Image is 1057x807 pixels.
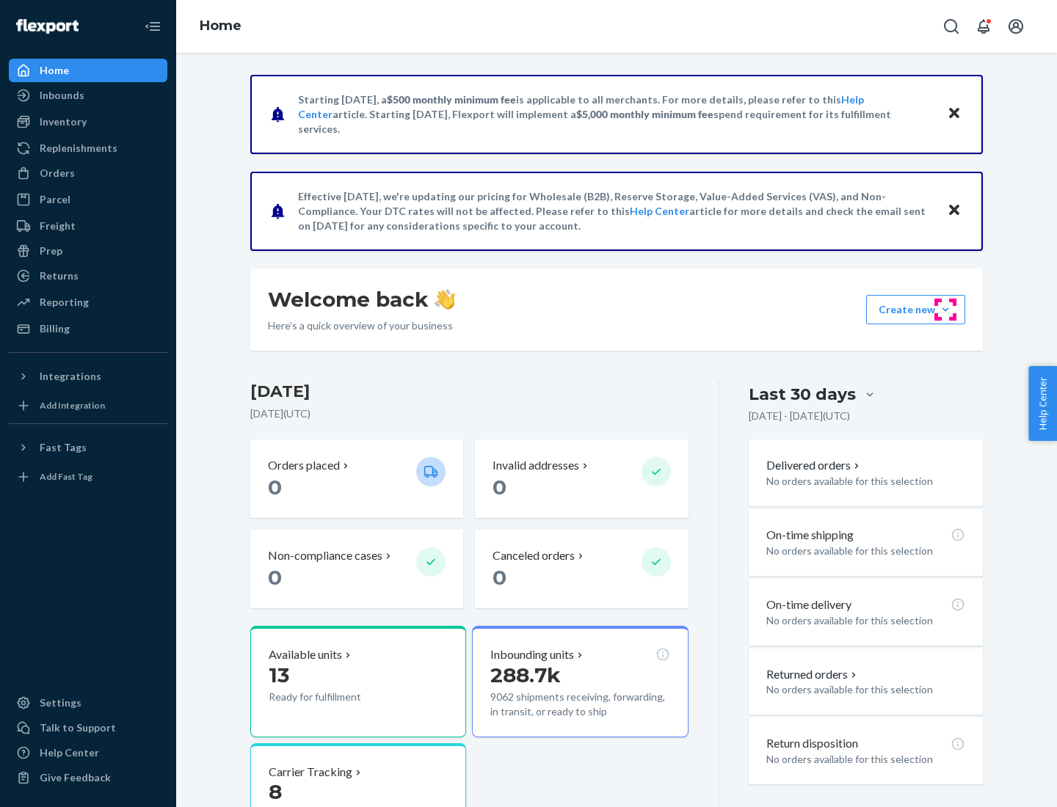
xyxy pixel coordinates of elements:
[387,93,516,106] span: $500 monthly minimum fee
[40,470,92,483] div: Add Fast Tag
[269,690,404,704] p: Ready for fulfillment
[250,406,689,421] p: [DATE] ( UTC )
[250,380,689,403] h3: [DATE]
[40,440,87,455] div: Fast Tags
[40,295,89,310] div: Reporting
[40,114,87,129] div: Inventory
[268,286,455,313] h1: Welcome back
[9,161,167,185] a: Orders
[40,63,69,78] div: Home
[40,321,70,336] div: Billing
[766,613,965,628] p: No orders available for this selection
[766,474,965,489] p: No orders available for this selection
[9,465,167,489] a: Add Fast Tag
[40,244,62,258] div: Prep
[472,626,688,737] button: Inbounding units288.7k9062 shipments receiving, forwarding, in transit, or ready to ship
[188,5,253,48] ol: breadcrumbs
[250,439,463,518] button: Orders placed 0
[200,18,241,34] a: Home
[490,662,561,687] span: 288.7k
[969,12,998,41] button: Open notifications
[40,770,111,785] div: Give Feedback
[766,752,965,767] p: No orders available for this selection
[40,720,116,735] div: Talk to Support
[40,192,70,207] div: Parcel
[9,291,167,314] a: Reporting
[269,662,289,687] span: 13
[269,779,282,804] span: 8
[269,764,352,781] p: Carrier Tracking
[40,88,84,103] div: Inbounds
[493,457,579,474] p: Invalid addresses
[9,136,167,160] a: Replenishments
[749,409,850,423] p: [DATE] - [DATE] ( UTC )
[250,626,466,737] button: Available units13Ready for fulfillment
[9,188,167,211] a: Parcel
[766,544,965,558] p: No orders available for this selection
[40,399,105,412] div: Add Integration
[9,59,167,82] a: Home
[475,439,688,518] button: Invalid addresses 0
[9,214,167,238] a: Freight
[1001,12,1031,41] button: Open account menu
[9,84,167,107] a: Inbounds
[9,766,167,789] button: Give Feedback
[9,436,167,459] button: Fast Tags
[250,530,463,608] button: Non-compliance cases 0
[9,239,167,263] a: Prep
[9,317,167,340] a: Billing
[630,205,689,217] a: Help Center
[40,219,76,233] div: Freight
[9,741,167,764] a: Help Center
[268,475,282,500] span: 0
[268,457,340,474] p: Orders placed
[40,141,117,156] div: Replenishments
[475,530,688,608] button: Canceled orders 0
[9,365,167,388] button: Integrations
[9,264,167,288] a: Returns
[269,646,342,663] p: Available units
[268,565,282,590] span: 0
[40,745,99,760] div: Help Center
[766,682,965,697] p: No orders available for this selection
[298,189,933,233] p: Effective [DATE], we're updating our pricing for Wholesale (B2B), Reserve Storage, Value-Added Se...
[766,527,854,544] p: On-time shipping
[493,475,506,500] span: 0
[493,547,575,564] p: Canceled orders
[9,110,167,134] a: Inventory
[937,12,966,41] button: Open Search Box
[493,565,506,590] span: 0
[1028,366,1057,441] button: Help Center
[138,12,167,41] button: Close Navigation
[766,457,862,474] button: Delivered orders
[435,289,455,310] img: hand-wave emoji
[40,695,81,710] div: Settings
[16,19,79,34] img: Flexport logo
[268,318,455,333] p: Here’s a quick overview of your business
[576,108,713,120] span: $5,000 monthly minimum fee
[766,666,860,683] button: Returned orders
[945,103,964,125] button: Close
[268,547,382,564] p: Non-compliance cases
[945,200,964,222] button: Close
[40,269,79,283] div: Returns
[490,690,669,719] p: 9062 shipments receiving, forwarding, in transit, or ready to ship
[9,691,167,715] a: Settings
[490,646,574,663] p: Inbounding units
[9,716,167,740] a: Talk to Support
[298,92,933,136] p: Starting [DATE], a is applicable to all merchants. For more details, please refer to this article...
[766,596,851,613] p: On-time delivery
[40,369,101,384] div: Integrations
[766,735,858,752] p: Return disposition
[749,383,856,406] div: Last 30 days
[40,166,75,180] div: Orders
[866,295,965,324] button: Create new
[9,394,167,417] a: Add Integration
